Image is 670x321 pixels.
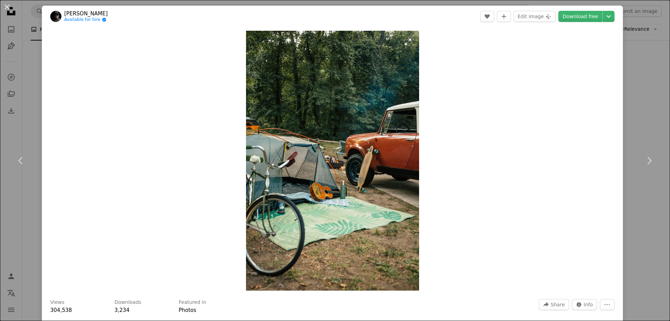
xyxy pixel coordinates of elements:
button: Edit image [514,11,556,22]
a: Photos [179,307,196,313]
button: Like [480,11,494,22]
h3: Downloads [114,299,141,306]
a: Download free [558,11,602,22]
span: 304,538 [50,307,72,313]
button: Zoom in on this image [246,31,419,291]
a: Available for hire [64,17,108,23]
h3: Views [50,299,65,306]
span: Share [551,299,565,310]
button: Choose download size [603,11,615,22]
h3: Featured in [179,299,206,306]
img: Go to Levi Arnold's profile [50,11,61,22]
button: Add to Collection [497,11,511,22]
button: Stats about this image [572,299,597,310]
span: Info [584,299,593,310]
a: Next [628,127,670,194]
a: [PERSON_NAME] [64,10,108,17]
button: More Actions [600,299,615,310]
span: 3,234 [114,307,129,313]
button: Share this image [539,299,569,310]
img: an orange car parked next to a tent and a bicycle [246,31,419,291]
